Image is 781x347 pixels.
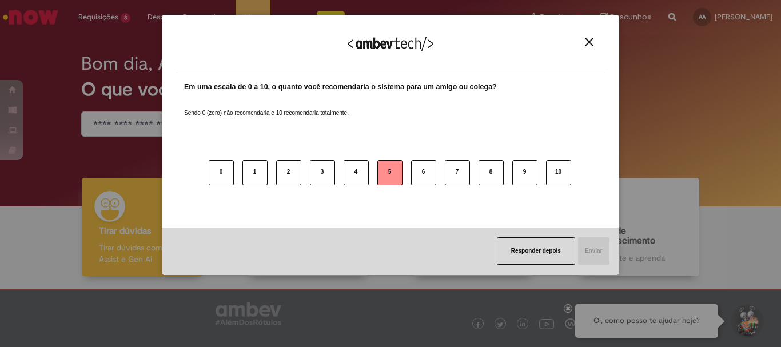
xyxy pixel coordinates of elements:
[512,160,537,185] button: 9
[377,160,403,185] button: 5
[581,37,597,47] button: Close
[546,160,571,185] button: 10
[348,37,433,51] img: Logo Ambevtech
[184,82,497,93] label: Em uma escala de 0 a 10, o quanto você recomendaria o sistema para um amigo ou colega?
[445,160,470,185] button: 7
[585,38,593,46] img: Close
[310,160,335,185] button: 3
[184,95,349,117] label: Sendo 0 (zero) não recomendaria e 10 recomendaria totalmente.
[497,237,575,265] button: Responder depois
[411,160,436,185] button: 6
[479,160,504,185] button: 8
[242,160,268,185] button: 1
[344,160,369,185] button: 4
[276,160,301,185] button: 2
[209,160,234,185] button: 0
